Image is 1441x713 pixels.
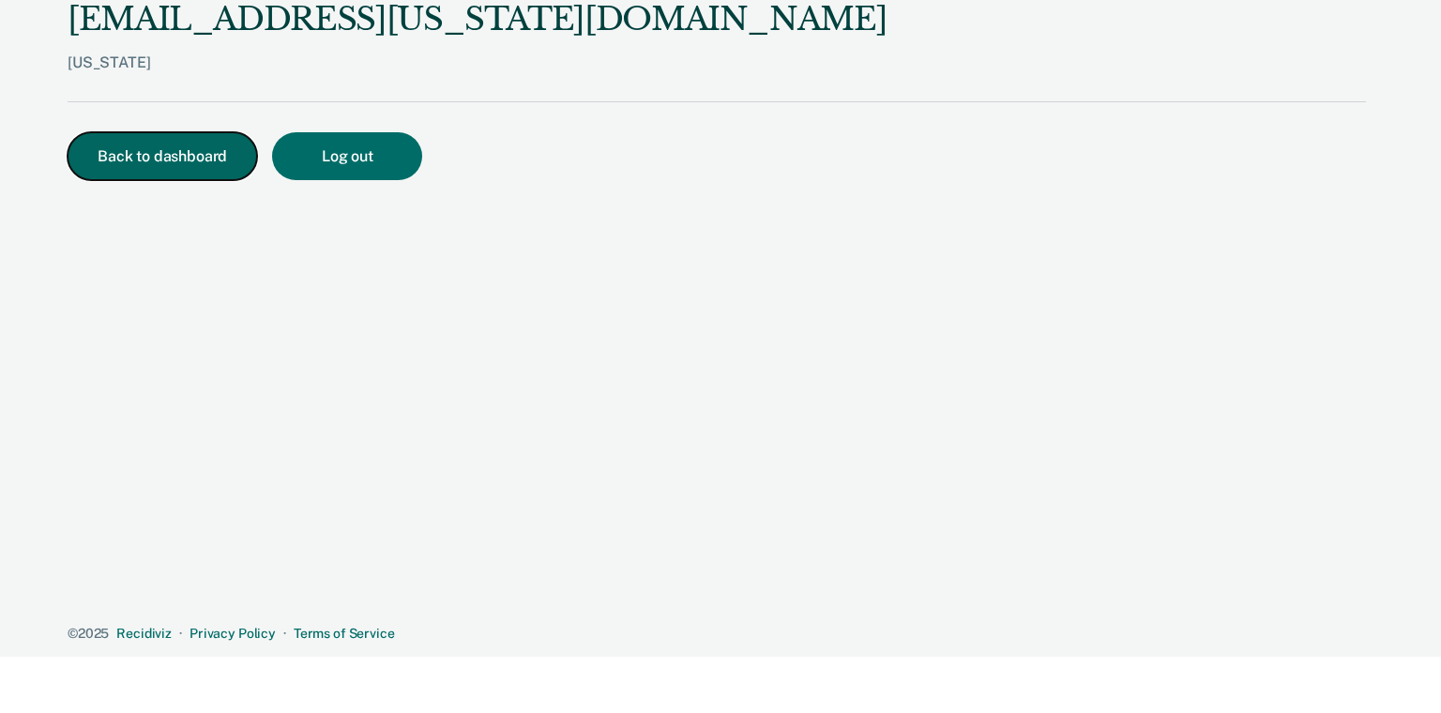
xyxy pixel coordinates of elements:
span: © 2025 [68,626,109,641]
a: Privacy Policy [190,626,276,641]
div: [US_STATE] [68,53,887,101]
a: Back to dashboard [68,149,272,164]
button: Back to dashboard [68,132,257,180]
a: Recidiviz [116,626,172,641]
div: · · [68,626,1366,642]
button: Log out [272,132,422,180]
a: Terms of Service [294,626,395,641]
